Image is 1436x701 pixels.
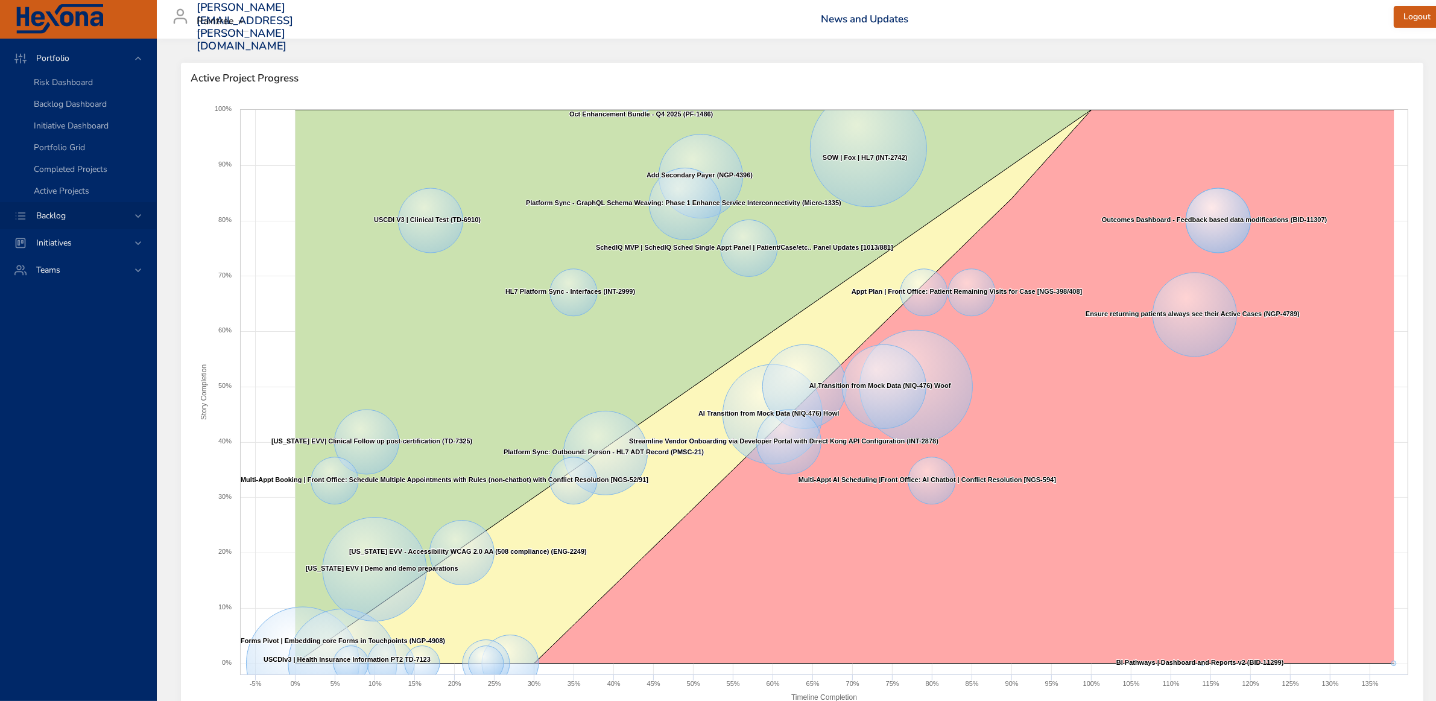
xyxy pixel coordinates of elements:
[374,216,481,223] text: USCDI V3 | Clinical Test (TD-6910)
[448,680,461,687] text: 20%
[197,12,248,31] div: Raintree
[218,603,232,611] text: 10%
[846,680,859,687] text: 70%
[1203,680,1219,687] text: 115%
[218,271,232,279] text: 70%
[629,437,938,445] text: Streamline Vendor Onboarding via Developer Portal with Direct Kong API Configuration (INT-2878)
[1242,680,1259,687] text: 120%
[14,4,105,34] img: Hexona
[34,120,109,132] span: Initiative Dashboard
[1282,680,1299,687] text: 125%
[806,680,820,687] text: 65%
[1086,310,1300,317] text: Ensure returning patients always see their Active Cases (NGP-4789)
[966,680,979,687] text: 85%
[349,548,587,555] text: [US_STATE] EVV - Accessibility WCAG 2.0 AA (508 compliance) (ENG-2249)
[1005,680,1019,687] text: 90%
[34,163,107,175] span: Completed Projects
[34,142,85,153] span: Portfolio Grid
[222,659,232,666] text: 0%
[218,493,232,500] text: 30%
[799,476,1056,483] text: Multi-Appt AI Scheduling |Front Office: AI Chatbot | Conflict Resolution [NGS-594]
[197,1,294,53] h3: [PERSON_NAME][EMAIL_ADDRESS][PERSON_NAME][DOMAIN_NAME]
[306,565,458,572] text: [US_STATE] EVV | Demo and demo preparations
[1045,680,1058,687] text: 95%
[215,105,232,112] text: 100%
[27,264,70,276] span: Teams
[368,680,382,687] text: 10%
[1102,216,1327,223] text: Outcomes Dashboard - Feedback based data modifications (BID-11307)
[698,410,839,417] text: AI Transition from Mock Data (NIQ-476) Howl
[823,154,908,161] text: SOW | Fox | HL7 (INT-2742)
[250,680,262,687] text: -5%
[34,98,107,110] span: Backlog Dashboard
[504,448,704,455] text: Platform Sync: Outbound: Person - HL7 ADT Record (PMSC-21)
[264,656,431,663] text: USCDIv3 | Health Insurance Information PT2 TD-7123
[505,288,636,295] text: HL7 Platform Sync - Interfaces (INT-2999)
[218,160,232,168] text: 90%
[1322,680,1339,687] text: 130%
[27,52,79,64] span: Portfolio
[241,637,445,644] text: Forms Pivot | Embedding core Forms in Touchpoints (NGP-4908)
[852,288,1083,295] text: Appt Plan | Front Office: Patient Remaining Visits for Case [NGS-398/408]
[34,77,93,88] span: Risk Dashboard
[528,680,541,687] text: 30%
[1362,680,1379,687] text: 135%
[1116,659,1284,666] text: BI Pathways | Dashboard and Reports v2 (BID-11299)
[488,680,501,687] text: 25%
[886,680,899,687] text: 75%
[291,680,300,687] text: 0%
[809,382,951,389] text: AI Transition from Mock Data (NIQ-476) Woof
[218,382,232,389] text: 50%
[1123,680,1140,687] text: 105%
[27,210,75,221] span: Backlog
[218,548,232,555] text: 20%
[569,110,713,118] text: Oct Enhancement Bundle - Q4 2025 (PF-1486)
[1163,680,1180,687] text: 110%
[218,326,232,334] text: 60%
[607,680,621,687] text: 40%
[1083,680,1100,687] text: 100%
[596,244,893,251] text: SchedIQ MVP | SchedIQ Sched Single Appt Panel | Patient/Case/etc.. Panel Updates [1013/881]
[27,237,81,249] span: Initiatives
[727,680,740,687] text: 55%
[241,476,648,483] text: Multi-Appt Booking | Front Office: Schedule Multiple Appointments with Rules (non-chatbot) with C...
[568,680,581,687] text: 35%
[687,680,700,687] text: 50%
[526,199,841,206] text: Platform Sync - GraphQL Schema Weaving: Phase 1 Enhance Service Interconnectivity (Micro-1335)
[271,437,473,445] text: [US_STATE] EVV| Clinical Follow up post-certification (TD-7325)
[200,364,208,420] text: Story Completion
[647,680,660,687] text: 45%
[926,680,939,687] text: 80%
[34,185,89,197] span: Active Projects
[767,680,780,687] text: 60%
[218,216,232,223] text: 80%
[1403,10,1431,25] span: Logout
[647,171,753,179] text: Add Secondary Payer (NGP-4396)
[191,72,1414,84] span: Active Project Progress
[408,680,422,687] text: 15%
[218,437,232,445] text: 40%
[821,12,909,26] a: News and Updates
[331,680,340,687] text: 5%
